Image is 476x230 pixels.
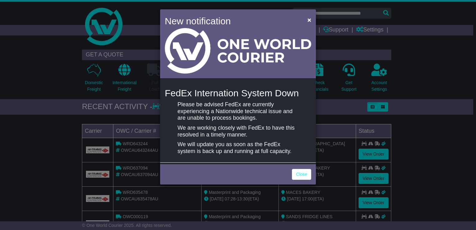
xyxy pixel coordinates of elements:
[165,14,298,28] h4: New notification
[178,125,298,138] p: We are working closely with FedEx to have this resolved in a timely manner.
[304,13,314,26] button: Close
[165,28,311,74] img: Light
[307,16,311,23] span: ×
[292,169,311,180] a: Close
[178,101,298,122] p: Please be advised FedEx are currently experiencing a Nationwide technical issue and are unable to...
[178,141,298,155] p: We will update you as soon as the FedEx system is back up and running at full capacity.
[165,88,311,98] h4: FedEx Internation System Down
